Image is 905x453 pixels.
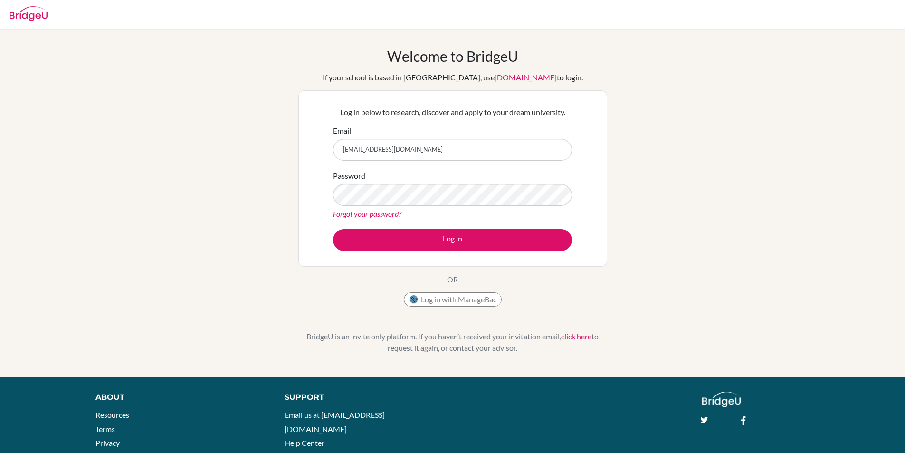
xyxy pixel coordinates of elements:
[447,274,458,285] p: OR
[333,125,351,136] label: Email
[298,331,607,354] p: BridgeU is an invite only platform. If you haven’t received your invitation email, to request it ...
[285,410,385,434] a: Email us at [EMAIL_ADDRESS][DOMAIN_NAME]
[95,392,263,403] div: About
[333,229,572,251] button: Log in
[333,209,401,218] a: Forgot your password?
[285,392,441,403] div: Support
[404,292,502,307] button: Log in with ManageBac
[702,392,741,407] img: logo_white@2x-f4f0deed5e89b7ecb1c2cc34c3e3d731f90f0f143d5ea2071677605dd97b5244.png
[285,438,324,447] a: Help Center
[561,332,591,341] a: click here
[10,6,48,21] img: Bridge-U
[95,410,129,419] a: Resources
[95,438,120,447] a: Privacy
[387,48,518,65] h1: Welcome to BridgeU
[333,170,365,182] label: Password
[95,424,115,434] a: Terms
[333,106,572,118] p: Log in below to research, discover and apply to your dream university.
[323,72,583,83] div: If your school is based in [GEOGRAPHIC_DATA], use to login.
[495,73,557,82] a: [DOMAIN_NAME]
